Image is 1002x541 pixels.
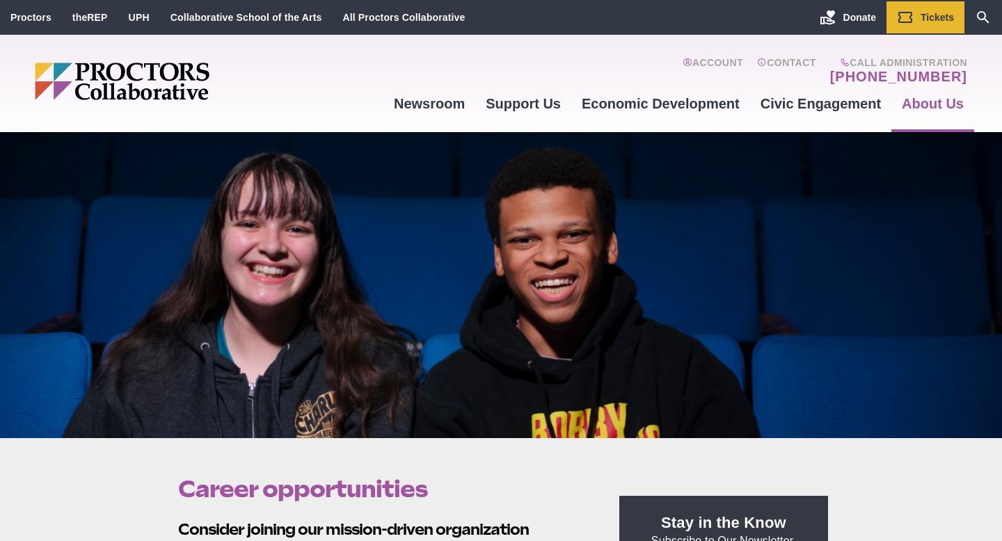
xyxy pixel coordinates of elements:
[809,1,886,33] a: Donate
[826,57,967,68] span: Call Administration
[342,12,465,23] a: All Proctors Collaborative
[843,12,876,23] span: Donate
[921,12,954,23] span: Tickets
[683,57,743,85] a: Account
[178,520,529,538] strong: Consider joining our mission-driven organization
[830,68,967,85] a: [PHONE_NUMBER]
[757,57,816,85] a: Contact
[383,85,475,122] a: Newsroom
[750,85,891,122] a: Civic Engagement
[891,85,974,122] a: About Us
[886,1,964,33] a: Tickets
[129,12,150,23] a: UPH
[661,514,786,531] strong: Stay in the Know
[170,12,322,23] a: Collaborative School of the Arts
[35,63,317,100] img: Proctors logo
[10,12,51,23] a: Proctors
[964,1,1002,33] a: Search
[571,85,750,122] a: Economic Development
[475,85,571,122] a: Support Us
[178,476,587,502] h1: Career opportunities
[72,12,108,23] a: theREP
